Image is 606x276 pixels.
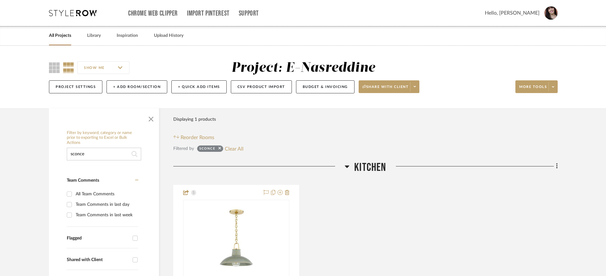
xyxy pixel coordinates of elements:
a: All Projects [49,31,71,40]
div: Filtered by [173,145,194,152]
a: Library [87,31,101,40]
div: Team Comments in last day [76,199,137,210]
a: Support [239,11,259,16]
span: Team Comments [67,178,99,183]
a: Inspiration [117,31,138,40]
span: Kitchen [354,161,386,174]
input: Search within 1 results [67,148,141,160]
button: Project Settings [49,80,102,93]
div: All Team Comments [76,189,137,199]
span: Reorder Rooms [181,134,214,141]
a: Chrome Web Clipper [128,11,178,16]
button: Reorder Rooms [173,134,214,141]
a: Import Pinterest [187,11,230,16]
span: Hello, [PERSON_NAME] [485,9,540,17]
button: CSV Product Import [231,80,292,93]
span: More tools [519,84,547,94]
button: + Quick Add Items [171,80,227,93]
button: More tools [515,80,558,93]
div: sconce [199,146,215,153]
div: Team Comments in last week [76,210,137,220]
button: Close [145,111,157,124]
img: avatar [544,6,558,20]
button: Clear All [225,145,244,153]
div: Flagged [67,236,129,241]
button: Budget & Invoicing [296,80,355,93]
button: Share with client [359,80,420,93]
h6: Filter by keyword, category or name prior to exporting to Excel or Bulk Actions [67,131,141,145]
div: Project: E-Nasreddine [231,61,375,75]
div: Shared with Client [67,257,129,263]
span: Share with client [362,84,409,94]
div: Displaying 1 products [173,113,216,126]
button: + Add Room/Section [107,80,167,93]
a: Upload History [154,31,183,40]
